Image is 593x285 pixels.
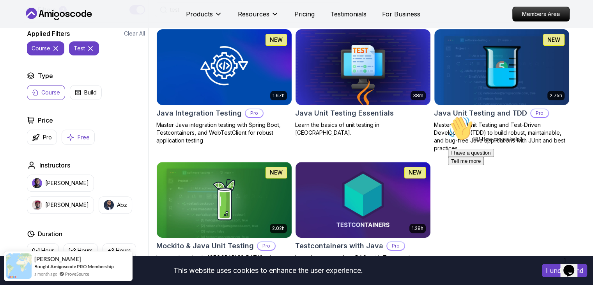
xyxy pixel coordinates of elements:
[27,29,70,38] h2: Applied Filters
[3,3,143,52] div: 👋Hi! How can we help?I have a questionTell me more
[3,44,39,52] button: Tell me more
[270,169,283,176] p: NEW
[6,262,530,279] div: This website uses cookies to enhance the user experience.
[156,29,292,144] a: Java Integration Testing card1.67hNEWJava Integration TestingProMaster Java integration testing w...
[560,254,585,277] iframe: chat widget
[413,93,423,99] p: 38m
[542,264,587,277] button: Accept cookies
[41,89,60,96] p: Course
[32,200,42,210] img: instructor img
[103,243,136,258] button: +3 Hours
[69,41,99,55] button: test
[34,256,81,262] span: [PERSON_NAME]
[246,109,263,117] p: Pro
[294,9,315,19] a: Pricing
[27,85,65,100] button: Course
[513,7,569,21] p: Members Area
[84,89,97,96] p: Build
[238,9,269,19] p: Resources
[156,240,254,251] h2: Mockito & Java Unit Testing
[295,121,431,137] p: Learn the basics of unit testing in [GEOGRAPHIC_DATA].
[39,160,70,170] h2: Instructors
[238,9,279,25] button: Resources
[45,201,89,209] p: [PERSON_NAME]
[108,247,131,255] p: +3 Hours
[434,121,570,152] p: Master Java Unit Testing and Test-Driven Development (TDD) to build robust, maintainable, and bug...
[295,240,383,251] h2: Testcontainers with Java
[27,175,94,192] button: instructor img[PERSON_NAME]
[34,271,57,277] span: a month ago
[32,178,42,188] img: instructor img
[156,162,292,285] a: Mockito & Java Unit Testing card2.02hNEWMockito & Java Unit TestingProLearn unit testing in [GEOG...
[434,108,527,119] h2: Java Unit Testing and TDD
[27,243,59,258] button: 0-1 Hour
[69,247,93,255] p: 1-3 Hours
[258,242,275,250] p: Pro
[3,3,28,28] img: :wave:
[273,93,285,99] p: 1.67h
[104,200,114,210] img: instructor img
[156,108,242,119] h2: Java Integration Testing
[74,45,85,52] p: test
[70,85,102,100] button: Build
[387,242,404,250] p: Pro
[186,9,213,19] p: Products
[27,196,94,214] button: instructor img[PERSON_NAME]
[409,169,421,176] p: NEW
[550,93,562,99] p: 2.75h
[27,41,64,55] button: course
[34,264,50,269] span: Bought
[157,29,292,105] img: Java Integration Testing card
[547,36,560,44] p: NEW
[434,29,570,152] a: Java Unit Testing and TDD card2.75hNEWJava Unit Testing and TDDProMaster Java Unit Testing and Te...
[296,162,430,238] img: Testcontainers with Java card
[295,108,394,119] h2: Java Unit Testing Essentials
[117,201,127,209] p: Abz
[62,130,95,145] button: Free
[64,243,98,258] button: 1-3 Hours
[434,29,569,105] img: Java Unit Testing and TDD card
[270,36,283,44] p: NEW
[32,45,50,52] p: course
[50,264,114,269] a: Amigoscode PRO Membership
[156,121,292,144] p: Master Java integration testing with Spring Boot, Testcontainers, and WebTestClient for robust ap...
[186,9,222,25] button: Products
[3,36,49,44] button: I have a question
[38,71,53,80] h2: Type
[43,134,52,141] p: Pro
[531,109,548,117] p: Pro
[27,130,57,145] button: Pro
[295,29,431,137] a: Java Unit Testing Essentials card38mJava Unit Testing EssentialsLearn the basics of unit testing ...
[330,9,366,19] a: Testimonials
[157,162,292,238] img: Mockito & Java Unit Testing card
[78,134,90,141] p: Free
[38,229,62,239] h2: Duration
[156,254,292,285] p: Learn unit testing in [GEOGRAPHIC_DATA] using Mockito. Master mocking, verification, argument cap...
[412,225,423,232] p: 1.28h
[38,116,53,125] h2: Price
[512,7,570,21] a: Members Area
[6,253,32,279] img: provesource social proof notification image
[445,113,585,250] iframe: chat widget
[382,9,420,19] a: For Business
[295,162,431,285] a: Testcontainers with Java card1.28hNEWTestcontainers with JavaProLearn how to test Java DAOs with ...
[3,23,77,29] span: Hi! How can we help?
[32,247,54,255] p: 0-1 Hour
[65,271,89,277] a: ProveSource
[124,30,145,37] button: Clear All
[295,254,431,285] p: Learn how to test Java DAOs with Testcontainers and Docker. Run fast, isolated tests against real...
[45,179,89,187] p: [PERSON_NAME]
[272,225,285,232] p: 2.02h
[296,29,430,105] img: Java Unit Testing Essentials card
[99,196,132,214] button: instructor imgAbz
